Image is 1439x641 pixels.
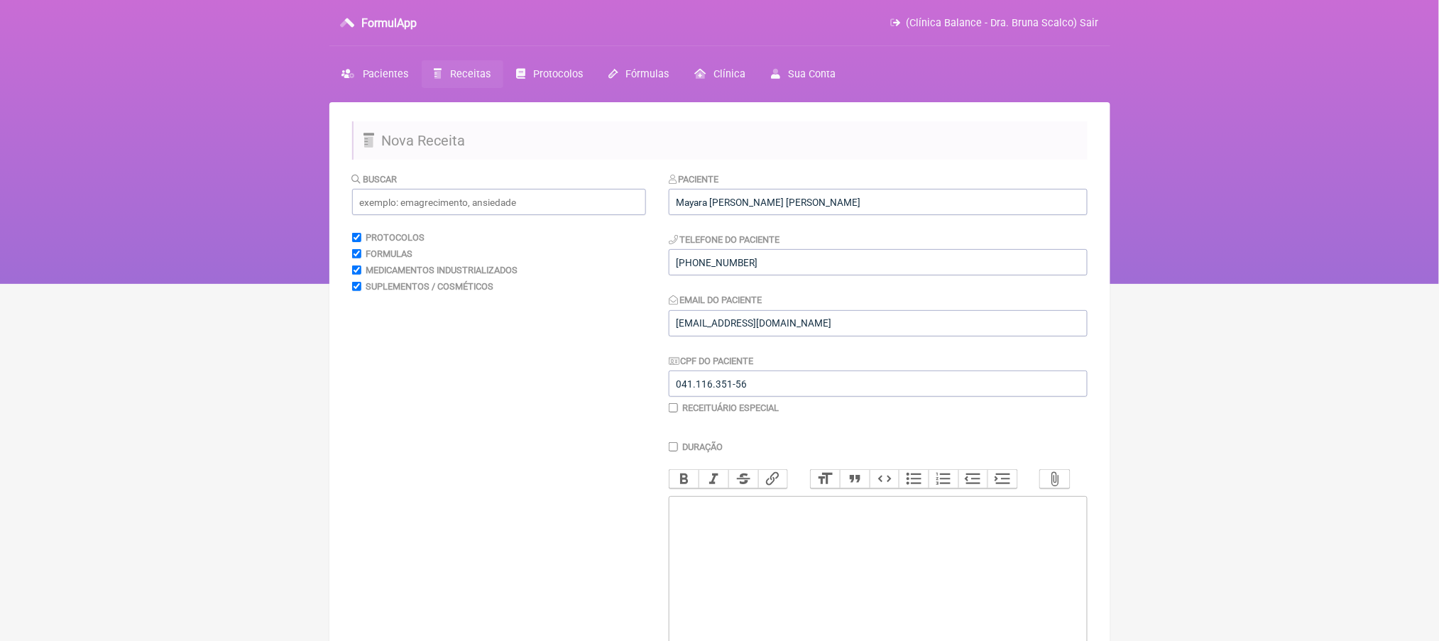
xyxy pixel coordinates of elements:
h3: FormulApp [361,16,417,30]
button: Numbers [929,470,958,488]
button: Strikethrough [728,470,758,488]
span: Sua Conta [789,68,836,80]
a: Sua Conta [758,60,848,88]
button: Attach Files [1040,470,1070,488]
label: Suplementos / Cosméticos [366,281,493,292]
a: Fórmulas [596,60,682,88]
label: Protocolos [366,232,425,243]
h2: Nova Receita [352,121,1088,160]
a: Receitas [422,60,503,88]
button: Bold [669,470,699,488]
a: (Clínica Balance - Dra. Bruna Scalco) Sair [890,17,1098,29]
button: Increase Level [987,470,1017,488]
label: Duração [682,442,723,452]
span: Receitas [450,68,491,80]
button: Italic [699,470,728,488]
button: Quote [840,470,870,488]
label: Email do Paciente [669,295,762,305]
label: Buscar [352,174,398,185]
a: Clínica [682,60,758,88]
button: Decrease Level [958,470,988,488]
a: Protocolos [503,60,596,88]
button: Heading [811,470,841,488]
label: Telefone do Paciente [669,234,780,245]
button: Link [758,470,788,488]
span: (Clínica Balance - Dra. Bruna Scalco) Sair [907,17,1099,29]
a: Pacientes [329,60,422,88]
span: Fórmulas [625,68,669,80]
span: Clínica [713,68,745,80]
label: Receituário Especial [682,402,779,413]
label: Formulas [366,248,412,259]
input: exemplo: emagrecimento, ansiedade [352,189,646,215]
button: Bullets [899,470,929,488]
button: Code [870,470,899,488]
label: Paciente [669,174,719,185]
span: Pacientes [363,68,409,80]
label: Medicamentos Industrializados [366,265,518,275]
label: CPF do Paciente [669,356,754,366]
span: Protocolos [533,68,583,80]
